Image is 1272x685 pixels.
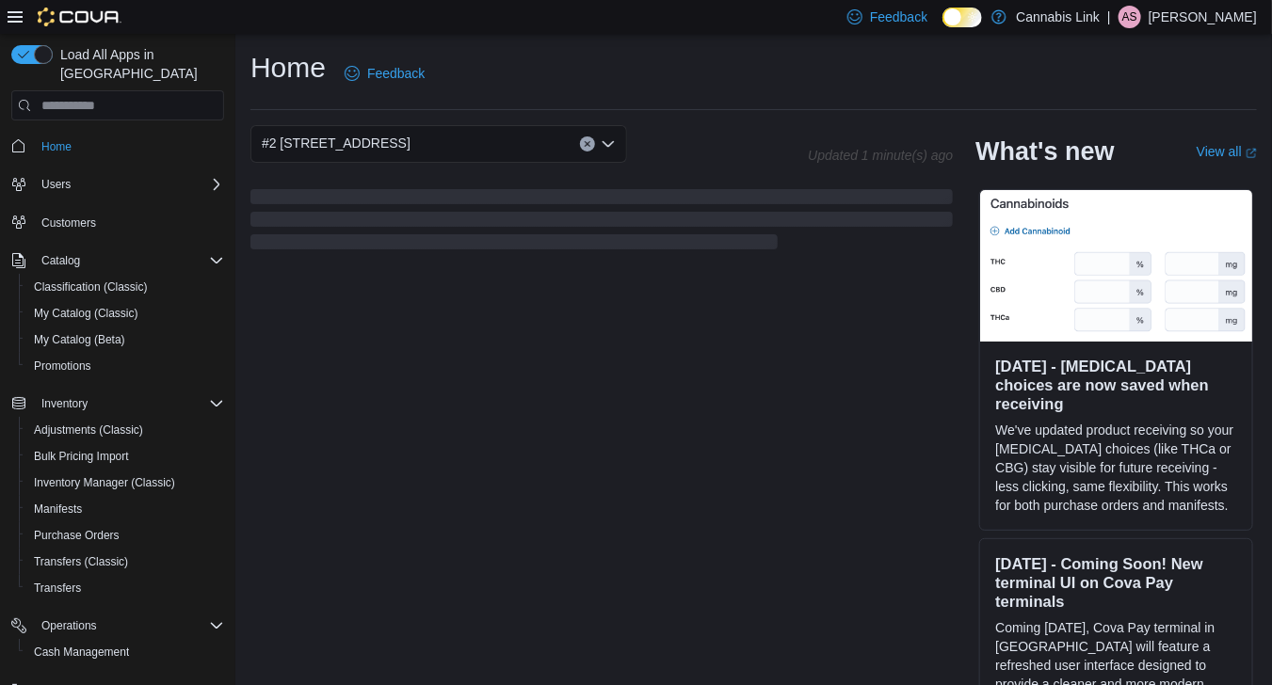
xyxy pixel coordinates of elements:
span: Transfers (Classic) [34,554,128,569]
span: Manifests [26,498,224,520]
span: Adjustments (Classic) [26,419,224,441]
span: Home [41,139,72,154]
span: Promotions [34,358,91,374]
h3: [DATE] - [MEDICAL_DATA] choices are now saved when receiving [995,357,1237,413]
button: Transfers [19,575,232,601]
button: Clear input [580,136,595,151]
button: Operations [4,613,232,639]
span: Purchase Orders [26,524,224,547]
span: Inventory [41,396,88,411]
img: Cova [38,8,121,26]
span: Feedback [367,64,425,83]
span: Feedback [870,8,927,26]
span: Manifests [34,502,82,517]
span: Users [41,177,71,192]
span: Customers [41,215,96,231]
span: My Catalog (Classic) [26,302,224,325]
span: Operations [34,614,224,637]
button: Bulk Pricing Import [19,443,232,470]
a: Customers [34,212,104,234]
button: Inventory [34,392,95,415]
span: Cash Management [34,645,129,660]
span: AS [1122,6,1137,28]
a: View allExternal link [1197,144,1257,159]
span: Dark Mode [942,27,943,28]
button: Catalog [34,249,88,272]
button: Classification (Classic) [19,274,232,300]
a: Purchase Orders [26,524,127,547]
a: Cash Management [26,641,137,663]
p: [PERSON_NAME] [1149,6,1257,28]
button: Users [34,173,78,196]
button: Inventory Manager (Classic) [19,470,232,496]
span: Transfers (Classic) [26,550,224,573]
button: Cash Management [19,639,232,665]
span: Classification (Classic) [26,276,224,298]
button: My Catalog (Classic) [19,300,232,327]
span: Inventory [34,392,224,415]
span: Promotions [26,355,224,377]
a: Bulk Pricing Import [26,445,137,468]
button: Manifests [19,496,232,522]
span: My Catalog (Beta) [34,332,125,347]
span: Inventory Manager (Classic) [26,471,224,494]
button: Customers [4,209,232,236]
button: Catalog [4,247,232,274]
span: Users [34,173,224,196]
a: My Catalog (Classic) [26,302,146,325]
span: Load All Apps in [GEOGRAPHIC_DATA] [53,45,224,83]
a: Transfers [26,577,89,599]
input: Dark Mode [942,8,982,27]
a: My Catalog (Beta) [26,328,133,351]
span: #2 [STREET_ADDRESS] [262,132,411,154]
button: Promotions [19,353,232,379]
a: Manifests [26,498,89,520]
span: My Catalog (Classic) [34,306,138,321]
span: Bulk Pricing Import [26,445,224,468]
button: Open list of options [601,136,616,151]
span: Home [34,134,224,157]
p: Cannabis Link [1016,6,1100,28]
button: Inventory [4,390,232,417]
h2: What's new [975,136,1114,167]
button: Purchase Orders [19,522,232,549]
span: Customers [34,211,224,234]
svg: External link [1246,148,1257,159]
a: Home [34,135,79,158]
span: Transfers [34,581,81,596]
button: Users [4,171,232,198]
span: Purchase Orders [34,528,120,543]
span: Inventory Manager (Classic) [34,475,175,490]
div: Andrew Stewart [1119,6,1141,28]
span: Transfers [26,577,224,599]
h3: [DATE] - Coming Soon! New terminal UI on Cova Pay terminals [995,554,1237,611]
span: Catalog [34,249,224,272]
a: Adjustments (Classic) [26,419,151,441]
span: Catalog [41,253,80,268]
button: Transfers (Classic) [19,549,232,575]
button: Adjustments (Classic) [19,417,232,443]
span: Cash Management [26,641,224,663]
span: Operations [41,618,97,633]
a: Feedback [337,55,432,92]
span: My Catalog (Beta) [26,328,224,351]
a: Inventory Manager (Classic) [26,471,183,494]
span: Classification (Classic) [34,279,148,295]
span: Adjustments (Classic) [34,422,143,438]
span: Loading [250,193,953,253]
button: My Catalog (Beta) [19,327,232,353]
a: Classification (Classic) [26,276,155,298]
p: Updated 1 minute(s) ago [808,148,953,163]
a: Promotions [26,355,99,377]
span: Bulk Pricing Import [34,449,129,464]
a: Transfers (Classic) [26,550,136,573]
button: Home [4,132,232,159]
p: | [1107,6,1111,28]
button: Operations [34,614,105,637]
p: We've updated product receiving so your [MEDICAL_DATA] choices (like THCa or CBG) stay visible fo... [995,421,1237,515]
h1: Home [250,49,326,87]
